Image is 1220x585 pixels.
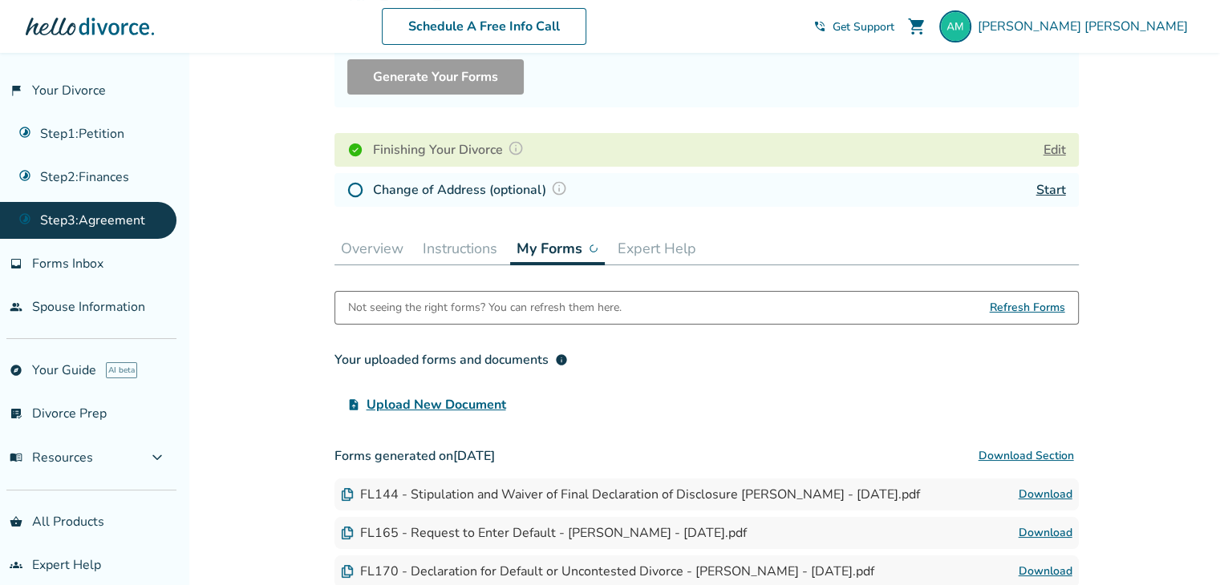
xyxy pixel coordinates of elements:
[10,301,22,313] span: people
[10,451,22,464] span: menu_book
[32,255,103,272] span: Forms Inbox
[974,440,1079,472] button: Download Section
[373,139,529,160] h4: Finishing Your Divorce
[347,182,363,198] img: Not Started
[907,17,926,36] span: shopping_cart
[833,19,894,34] span: Get Support
[334,232,410,264] button: Overview
[813,19,894,34] a: phone_in_talkGet Support
[347,59,524,95] button: Generate Your Forms
[10,257,22,270] span: inbox
[1044,140,1066,159] button: Edit
[10,364,22,377] span: explore
[1019,523,1072,543] a: Download
[341,563,874,580] div: FL170 - Declaration for Default or Uncontested Divorce - [PERSON_NAME] - [DATE].pdf
[10,407,22,420] span: list_alt_check
[813,20,826,33] span: phone_in_talk
[990,292,1065,324] span: Refresh Forms
[510,232,605,265] button: My Forms
[348,292,622,324] div: Not seeing the right forms? You can refresh them here.
[341,486,920,503] div: FL144 - Stipulation and Waiver of Final Declaration of Disclosure [PERSON_NAME] - [DATE].pdf
[10,84,22,97] span: flag_2
[10,449,93,466] span: Resources
[382,8,586,45] a: Schedule A Free Info Call
[611,232,703,264] button: Expert Help
[10,559,22,571] span: groups
[106,362,137,378] span: AI beta
[416,232,504,264] button: Instructions
[939,10,971,42] img: antoine.mkblinds@gmail.com
[551,180,567,196] img: Question Mark
[589,244,598,253] img: ...
[1019,562,1072,581] a: Download
[341,524,747,542] div: FL165 - Request to Enter Default - [PERSON_NAME] - [DATE].pdf
[1019,485,1072,504] a: Download
[373,180,572,200] h4: Change of Address (optional)
[341,565,354,578] img: Document
[347,142,363,158] img: Completed
[367,395,506,414] span: Upload New Document
[148,448,167,467] span: expand_more
[341,488,354,501] img: Document
[334,440,1079,472] h3: Forms generated on [DATE]
[347,398,360,411] span: upload_file
[978,18,1194,35] span: [PERSON_NAME] [PERSON_NAME]
[508,140,524,156] img: Question Mark
[555,353,568,366] span: info
[334,350,568,369] div: Your uploaded forms and documents
[341,526,354,539] img: Document
[10,515,22,528] span: shopping_basket
[1036,181,1066,199] a: Start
